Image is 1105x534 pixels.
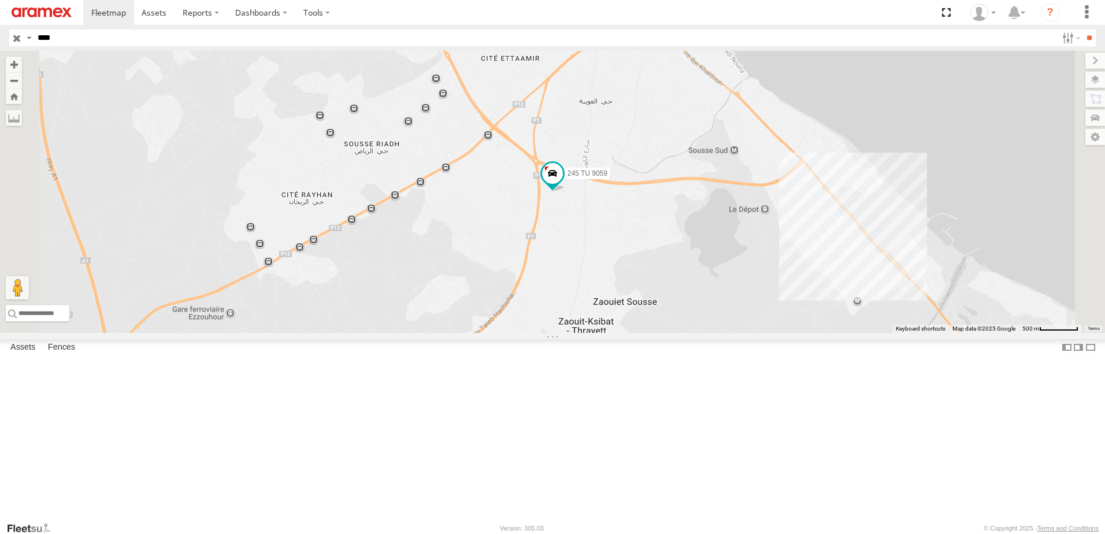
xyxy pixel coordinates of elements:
[1073,339,1084,356] label: Dock Summary Table to the Right
[1022,325,1039,332] span: 500 m
[1037,525,1099,532] a: Terms and Conditions
[6,276,29,299] button: Drag Pegman onto the map to open Street View
[952,325,1015,332] span: Map data ©2025 Google
[500,525,544,532] div: Version: 305.03
[42,339,81,355] label: Fences
[6,57,22,72] button: Zoom in
[1058,29,1082,46] label: Search Filter Options
[1019,325,1082,333] button: Map Scale: 500 m per 64 pixels
[1085,129,1105,145] label: Map Settings
[1085,339,1096,356] label: Hide Summary Table
[1061,339,1073,356] label: Dock Summary Table to the Left
[6,88,22,104] button: Zoom Home
[896,325,945,333] button: Keyboard shortcuts
[24,29,34,46] label: Search Query
[6,522,60,534] a: Visit our Website
[1041,3,1059,22] i: ?
[5,339,41,355] label: Assets
[984,525,1099,532] div: © Copyright 2025 -
[12,8,72,17] img: aramex-logo.svg
[6,72,22,88] button: Zoom out
[6,110,22,126] label: Measure
[966,4,1000,21] div: Nejah Benkhalifa
[568,169,607,177] span: 245 TU 9059
[1088,327,1100,331] a: Terms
